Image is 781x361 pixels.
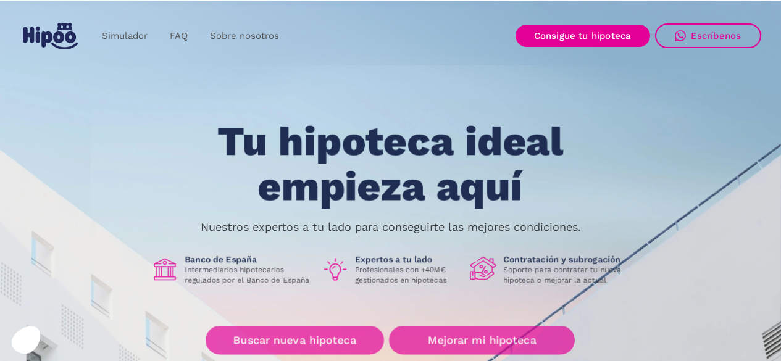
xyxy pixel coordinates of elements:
[185,254,312,265] h1: Banco de España
[516,25,650,47] a: Consigue tu hipoteca
[355,254,460,265] h1: Expertos a tu lado
[655,23,761,48] a: Escríbenos
[389,326,575,355] a: Mejorar mi hipoteca
[355,265,460,285] p: Profesionales con +40M€ gestionados en hipotecas
[503,254,630,265] h1: Contratación y subrogación
[91,24,159,48] a: Simulador
[156,119,624,209] h1: Tu hipoteca ideal empieza aquí
[20,18,81,54] a: home
[199,24,290,48] a: Sobre nosotros
[691,30,741,41] div: Escríbenos
[503,265,630,285] p: Soporte para contratar tu nueva hipoteca o mejorar la actual
[185,265,312,285] p: Intermediarios hipotecarios regulados por el Banco de España
[206,326,384,355] a: Buscar nueva hipoteca
[159,24,199,48] a: FAQ
[201,222,581,232] p: Nuestros expertos a tu lado para conseguirte las mejores condiciones.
